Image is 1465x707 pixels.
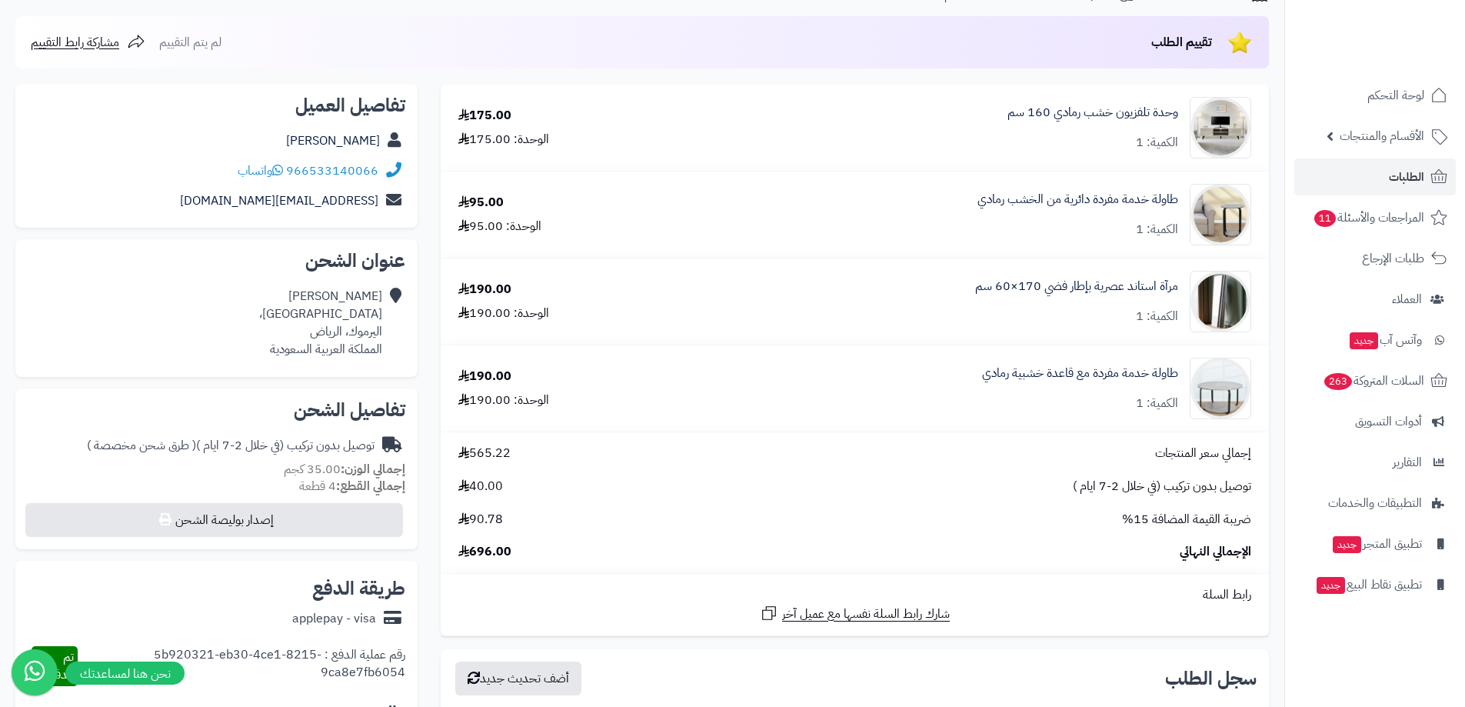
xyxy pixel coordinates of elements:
[977,191,1178,208] a: طاولة خدمة مفردة دائرية من الخشب رمادي
[1350,332,1378,349] span: جديد
[1294,566,1456,603] a: تطبيق نقاط البيعجديد
[78,646,406,686] div: رقم عملية الدفع : 5b920321-eb30-4ce1-8215-9ca8e7fb6054
[1367,85,1424,106] span: لوحة التحكم
[1317,577,1345,594] span: جديد
[458,107,511,125] div: 175.00
[1360,38,1450,71] img: logo-2.png
[458,194,504,212] div: 95.00
[48,648,74,684] span: تم الدفع
[1328,492,1422,514] span: التطبيقات والخدمات
[1190,97,1250,158] img: 1750491079-220601011444-90x90.jpg
[336,477,405,495] strong: إجمالي القطع:
[299,477,405,495] small: 4 قطعة
[1348,329,1422,351] span: وآتس آب
[975,278,1178,295] a: مرآة استاند عصرية بإطار فضي 170×60 سم
[782,605,950,623] span: شارك رابط السلة نفسها مع عميل آخر
[28,401,405,419] h2: تفاصيل الشحن
[458,511,503,529] span: 90.78
[87,437,375,455] div: توصيل بدون تركيب (في خلال 2-7 ايام )
[1136,134,1178,152] div: الكمية: 1
[28,96,405,115] h2: تفاصيل العميل
[292,610,376,628] div: applepay - visa
[259,288,382,358] div: [PERSON_NAME] [GEOGRAPHIC_DATA]، اليرموك، الرياض المملكة العربية السعودية
[286,132,380,150] a: [PERSON_NAME]
[31,33,145,52] a: مشاركة رابط التقييم
[1392,288,1422,310] span: العملاء
[1314,210,1336,227] span: 11
[1333,536,1361,553] span: جديد
[1294,525,1456,562] a: تطبيق المتجرجديد
[1294,362,1456,399] a: السلات المتروكة263
[1294,322,1456,359] a: وآتس آبجديد
[458,543,511,561] span: 696.00
[458,131,549,148] div: الوحدة: 175.00
[1294,485,1456,522] a: التطبيقات والخدمات
[87,436,196,455] span: ( طرق شحن مخصصة )
[458,368,511,385] div: 190.00
[1315,574,1422,595] span: تطبيق نقاط البيع
[458,305,549,322] div: الوحدة: 190.00
[312,579,405,598] h2: طريقة الدفع
[458,281,511,298] div: 190.00
[1151,33,1212,52] span: تقييم الطلب
[1294,199,1456,236] a: المراجعات والأسئلة11
[286,162,378,180] a: 966533140066
[1180,543,1251,561] span: الإجمالي النهائي
[284,460,405,479] small: 35.00 كجم
[1323,370,1424,392] span: السلات المتروكة
[1190,358,1250,419] img: 1753700754-1-90x90.jpg
[1136,395,1178,412] div: الكمية: 1
[238,162,283,180] a: واتساب
[1324,373,1352,390] span: 263
[455,662,581,695] button: أضف تحديث جديد
[1190,271,1250,332] img: 1753173086-1-90x90.jpg
[31,33,119,52] span: مشاركة رابط التقييم
[458,392,549,409] div: الوحدة: 190.00
[1294,403,1456,440] a: أدوات التسويق
[1389,166,1424,188] span: الطلبات
[1294,77,1456,114] a: لوحة التحكم
[159,33,221,52] span: لم يتم التقييم
[1340,125,1424,147] span: الأقسام والمنتجات
[1165,669,1257,688] h3: سجل الطلب
[1190,184,1250,245] img: 1752990446-1-90x90.jpg
[458,445,511,462] span: 565.22
[982,365,1178,382] a: طاولة خدمة مفردة مع قاعدة خشبية رمادي
[1155,445,1251,462] span: إجمالي سعر المنتجات
[760,604,950,623] a: شارك رابط السلة نفسها مع عميل آخر
[1313,207,1424,228] span: المراجعات والأسئلة
[447,586,1263,604] div: رابط السلة
[1073,478,1251,495] span: توصيل بدون تركيب (في خلال 2-7 ايام )
[1362,248,1424,269] span: طلبات الإرجاع
[341,460,405,479] strong: إجمالي الوزن:
[1122,511,1251,529] span: ضريبة القيمة المضافة 15%
[458,478,503,495] span: 40.00
[1294,240,1456,277] a: طلبات الإرجاع
[458,218,541,235] div: الوحدة: 95.00
[1355,411,1422,432] span: أدوات التسويق
[1393,452,1422,473] span: التقارير
[25,503,403,537] button: إصدار بوليصة الشحن
[1294,281,1456,318] a: العملاء
[1294,158,1456,195] a: الطلبات
[1007,104,1178,122] a: وحدة تلفزيون خشب رمادي 160 سم
[1331,533,1422,555] span: تطبيق المتجر
[1136,221,1178,238] div: الكمية: 1
[1136,308,1178,325] div: الكمية: 1
[1294,444,1456,481] a: التقارير
[180,192,378,210] a: [EMAIL_ADDRESS][DOMAIN_NAME]
[28,252,405,270] h2: عنوان الشحن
